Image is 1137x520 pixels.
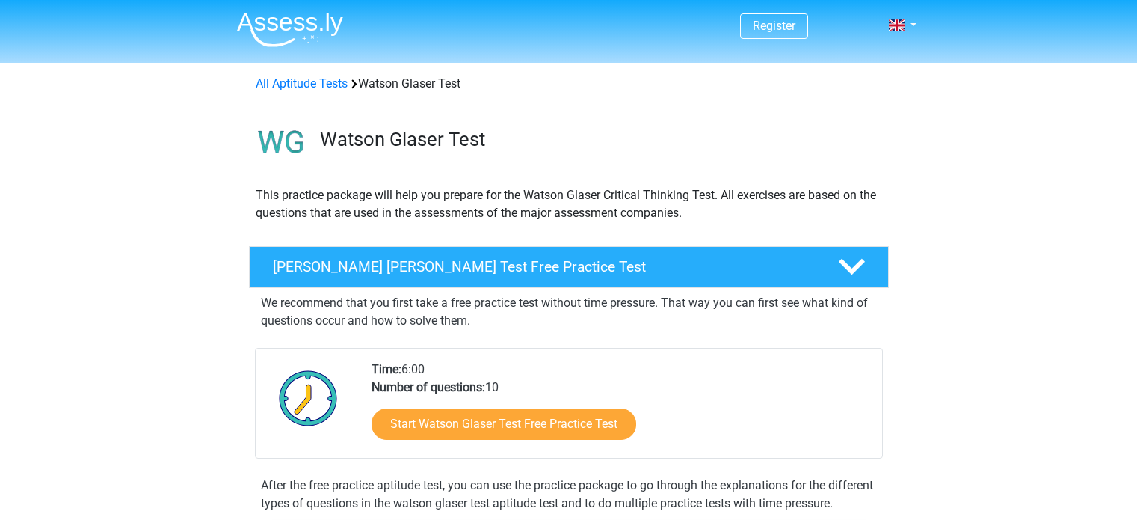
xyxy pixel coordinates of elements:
[320,128,877,151] h3: Watson Glaser Test
[237,12,343,47] img: Assessly
[255,477,883,513] div: After the free practice aptitude test, you can use the practice package to go through the explana...
[250,75,888,93] div: Watson Glaser Test
[250,111,313,174] img: watson glaser test
[256,76,348,91] a: All Aptitude Tests
[261,294,877,330] p: We recommend that you first take a free practice test without time pressure. That way you can fir...
[372,380,485,394] b: Number of questions:
[753,19,795,33] a: Register
[273,258,814,275] h4: [PERSON_NAME] [PERSON_NAME] Test Free Practice Test
[372,362,401,376] b: Time:
[372,409,636,440] a: Start Watson Glaser Test Free Practice Test
[360,361,881,458] div: 6:00 10
[256,186,882,222] p: This practice package will help you prepare for the Watson Glaser Critical Thinking Test. All exe...
[271,361,346,435] img: Clock
[243,246,895,288] a: [PERSON_NAME] [PERSON_NAME] Test Free Practice Test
